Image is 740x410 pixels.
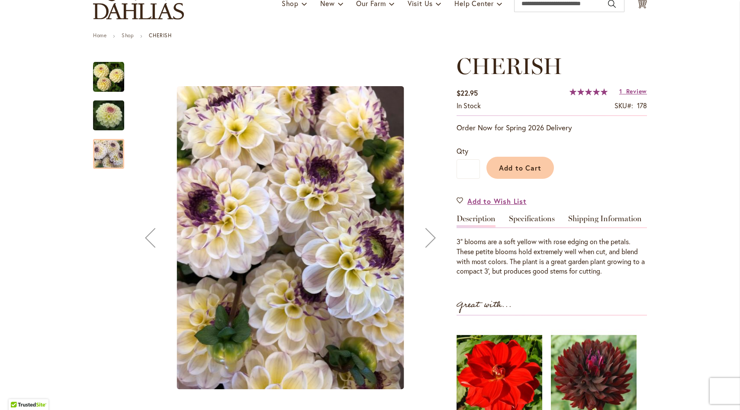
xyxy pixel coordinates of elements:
[457,298,512,312] strong: Great with...
[122,32,134,39] a: Shop
[177,86,404,389] img: CHERISH
[93,130,124,169] div: CHERISH
[77,95,140,136] img: CHERISH
[6,379,31,404] iframe: Launch Accessibility Center
[93,32,106,39] a: Home
[499,163,542,172] span: Add to Cart
[457,101,481,110] span: In stock
[569,88,608,95] div: 100%
[568,215,642,227] a: Shipping Information
[457,123,647,133] p: Order Now for Spring 2026 Delivery
[93,61,124,93] img: CHERISH
[457,215,647,276] div: Detailed Product Info
[619,87,647,95] a: 1 Review
[149,32,171,39] strong: CHERISH
[457,237,647,276] div: 3” blooms are a soft yellow with rose edging on the petals. These petite blooms hold extremely we...
[457,215,495,227] a: Description
[457,101,481,111] div: Availability
[615,101,633,110] strong: SKU
[467,196,527,206] span: Add to Wish List
[93,92,133,130] div: CHERISH
[509,215,555,227] a: Specifications
[93,53,133,92] div: CHERISH
[637,101,647,111] div: 178
[457,88,478,97] span: $22.95
[619,87,622,95] span: 1
[626,87,647,95] span: Review
[457,52,562,80] span: CHERISH
[486,157,554,179] button: Add to Cart
[457,146,468,155] span: Qty
[457,196,527,206] a: Add to Wish List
